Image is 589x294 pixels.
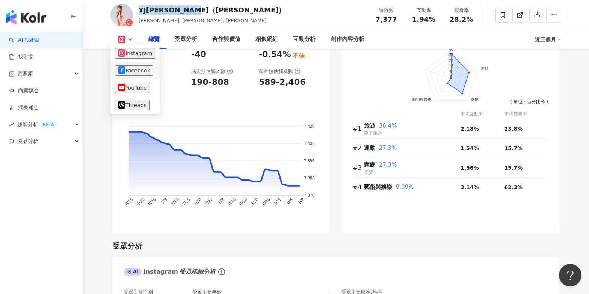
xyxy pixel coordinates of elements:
div: 589-2,406 [259,77,306,88]
span: 1.54% [461,145,479,151]
div: AI [124,268,142,276]
span: 62.3% [504,184,523,190]
div: 創作內容分析 [331,35,364,44]
iframe: Help Scout Beacon - Open [559,264,581,286]
div: 互動率 [409,7,438,14]
tspan: 8/10 [227,197,237,207]
text: 32 [449,53,453,57]
a: searchAI 找網紅 [9,36,41,44]
text: 0 [450,74,452,79]
button: Threads [115,100,150,110]
tspan: 7,383 [304,176,314,180]
span: 親子旅遊 [364,131,382,136]
img: KOL Avatar [110,4,133,26]
span: 1.94% [412,16,435,23]
button: Instagram [115,48,155,59]
tspan: 7/11 [170,197,180,207]
tspan: 8/31 [272,197,282,207]
span: 23.8% [504,126,523,132]
span: 2.18% [461,126,479,132]
a: 找貼文 [9,53,34,61]
tspan: 7/3 [160,197,169,205]
span: 資源庫 [17,65,33,82]
tspan: 7/15 [181,197,192,207]
div: #4 [353,182,364,192]
div: 互動分析 [293,35,316,44]
div: YJ[PERSON_NAME]（[PERSON_NAME]） [139,5,285,15]
span: 3.14% [461,184,479,190]
div: #3 [353,163,364,172]
text: 40 [449,47,453,51]
button: Facebook [115,65,153,76]
div: 平均互動率 [461,110,504,118]
span: 家庭 [364,161,375,168]
img: logo [6,10,46,25]
span: 藝術與娛樂 [364,184,392,190]
span: 28.2% [450,16,473,23]
tspan: 7,408 [304,141,314,146]
div: 相似網紅 [255,35,278,44]
span: 7,377 [376,15,397,23]
div: -0.54% [259,49,291,60]
tspan: 7,370 [304,193,314,198]
span: 旅遊 [364,122,375,129]
div: 追蹤數 [372,7,400,14]
text: 24 [449,58,453,62]
span: 運動 [364,145,375,151]
text: 藝術與娛樂 [412,97,431,101]
tspan: 6/15 [124,197,134,207]
div: 190-808 [191,77,229,88]
tspan: 9/8 [297,197,305,205]
text: 16 [449,63,453,68]
div: #1 [353,124,364,133]
div: -40 [191,49,206,60]
span: 27.3% [379,161,397,168]
div: 合作與價值 [212,35,240,44]
span: 母嬰 [364,170,373,175]
tspan: 7,420 [304,124,314,128]
span: 9.09% [396,184,414,190]
tspan: 8/14 [238,197,248,207]
div: 觀看率 [447,7,476,14]
tspan: 8/20 [250,197,260,207]
div: 受眾分析 [112,241,142,251]
span: 競品分析 [17,133,38,150]
div: 平均觀看率 [504,110,548,118]
div: 近三個月 [535,33,561,45]
tspan: 7/20 [193,197,203,207]
tspan: 9/4 [286,197,294,205]
a: 洞察報告 [9,104,39,112]
tspan: 7/27 [204,197,214,207]
span: 趨勢分析 [17,116,57,133]
a: 商案媒合 [9,87,39,95]
div: Instagram 受眾樣貌分析 [124,268,216,276]
text: 家庭 [471,97,479,101]
tspan: 8/3 [217,197,225,205]
text: 運動 [481,66,488,71]
div: #2 [353,143,364,153]
tspan: 7,395 [304,158,314,163]
div: 貼文預估觸及數 [191,68,233,75]
span: [PERSON_NAME], [PERSON_NAME], [PERSON_NAME] [139,18,267,23]
span: 36.4% [379,122,397,129]
span: info-circle [217,267,226,276]
div: 影音預估觸及數 [259,68,301,75]
span: 1.56% [461,165,479,171]
span: 15.7% [504,145,523,151]
div: 總覽 [148,35,160,44]
span: 19.7% [504,165,523,171]
text: 8 [450,69,452,74]
span: 27.3% [379,145,397,151]
div: 不佳 [293,52,305,60]
button: YouTube [115,83,150,93]
span: rise [9,122,14,127]
div: 受眾分析 [175,35,197,44]
tspan: 8/26 [261,197,271,207]
tspan: 6/22 [136,197,146,207]
div: BETA [40,121,57,128]
tspan: 6/26 [147,197,157,207]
